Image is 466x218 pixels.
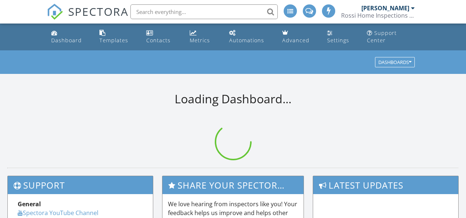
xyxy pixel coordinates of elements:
[190,37,210,44] div: Metrics
[324,26,358,47] a: Settings
[229,37,264,44] div: Automations
[162,176,303,194] h3: Share Your Spectora Experience
[47,4,63,20] img: The Best Home Inspection Software - Spectora
[143,26,181,47] a: Contacts
[378,60,411,65] div: Dashboards
[282,37,309,44] div: Advanced
[187,26,220,47] a: Metrics
[18,200,41,208] strong: General
[68,4,129,19] span: SPECTORA
[146,37,171,44] div: Contacts
[47,10,129,25] a: SPECTORA
[364,26,418,47] a: Support Center
[361,4,409,12] div: [PERSON_NAME]
[18,209,98,217] a: Spectora YouTube Channel
[51,37,82,44] div: Dashboard
[97,26,137,47] a: Templates
[99,37,128,44] div: Templates
[226,26,273,47] a: Automations (Advanced)
[279,26,318,47] a: Advanced
[327,37,349,44] div: Settings
[367,29,397,44] div: Support Center
[8,176,153,194] h3: Support
[375,57,415,68] button: Dashboards
[313,176,458,194] h3: Latest Updates
[341,12,415,19] div: Rossi Home Inspections Inc.
[48,26,91,47] a: Dashboard
[130,4,278,19] input: Search everything...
